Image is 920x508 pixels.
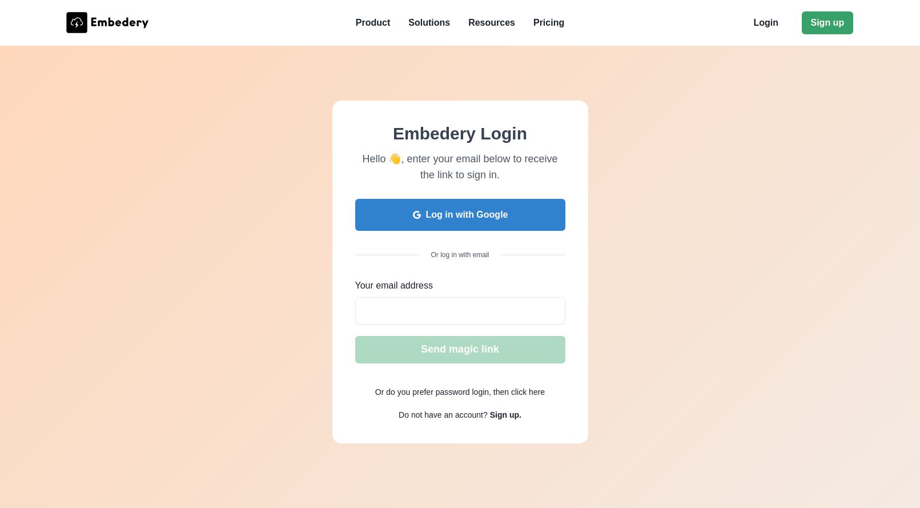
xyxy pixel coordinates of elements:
[745,11,797,34] a: Login
[355,386,565,398] span: Or do you prefer password login, then click here
[355,336,565,363] button: Send magic link
[355,123,565,144] h1: Embedery Login
[355,279,559,293] label: Your email address
[355,151,565,183] p: Hello 👋, enter your email below to receive the link to sign in.
[356,16,390,30] span: Product
[408,16,450,30] span: Solutions
[745,11,788,34] button: Login
[355,199,565,231] button: Log in with Google
[419,250,500,259] span: Or log in with email
[399,410,488,419] span: Do not have an account?
[802,11,854,34] button: Sign up
[533,16,564,30] span: Pricing
[468,16,515,30] span: Resources
[490,410,521,419] a: Sign up.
